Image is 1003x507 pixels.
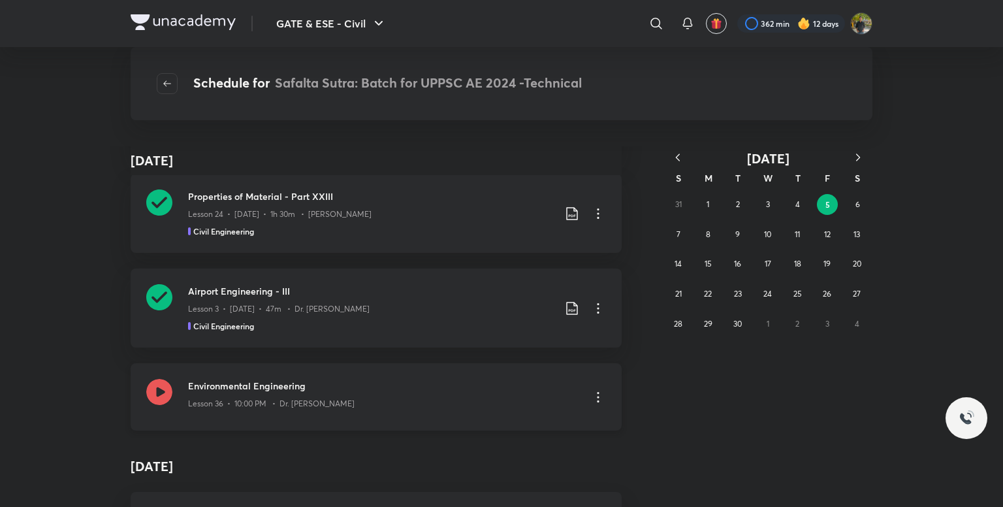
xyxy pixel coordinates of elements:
button: September 10, 2025 [757,224,778,245]
button: September 5, 2025 [817,194,838,215]
abbr: September 20, 2025 [853,259,861,269]
button: [DATE] [692,150,844,167]
abbr: September 15, 2025 [705,259,712,269]
abbr: September 19, 2025 [823,259,831,269]
img: Company Logo [131,14,236,30]
abbr: September 28, 2025 [674,319,682,329]
abbr: September 17, 2025 [765,259,771,269]
h3: Properties of Material - Part XXIII [188,189,554,203]
abbr: September 23, 2025 [734,289,742,299]
abbr: September 5, 2025 [825,199,830,210]
button: September 12, 2025 [817,224,838,245]
abbr: September 22, 2025 [704,289,712,299]
abbr: September 2, 2025 [736,199,740,209]
abbr: Thursday [795,172,801,184]
button: September 14, 2025 [668,253,689,274]
a: Company Logo [131,14,236,33]
button: September 26, 2025 [817,284,838,304]
abbr: September 25, 2025 [793,289,802,299]
abbr: Wednesday [763,172,772,184]
abbr: Sunday [676,172,681,184]
a: Properties of Material - Part XXIIILesson 24 • [DATE] • 1h 30m • [PERSON_NAME]Civil Engineering [131,174,622,253]
img: ttu [959,410,974,426]
abbr: September 13, 2025 [853,229,860,239]
h4: Schedule for [193,73,582,94]
abbr: September 30, 2025 [733,319,742,329]
h5: Civil Engineering [193,320,254,332]
abbr: September 1, 2025 [707,199,709,209]
abbr: Saturday [855,172,860,184]
p: Lesson 3 • [DATE] • 47m • Dr. [PERSON_NAME] [188,303,370,315]
abbr: Tuesday [735,172,740,184]
button: September 20, 2025 [846,253,867,274]
button: September 13, 2025 [846,224,867,245]
h3: Airport Engineering - III [188,284,554,298]
button: September 6, 2025 [847,194,868,215]
abbr: Friday [825,172,830,184]
abbr: September 16, 2025 [734,259,741,269]
h5: Civil Engineering [193,225,254,237]
abbr: September 29, 2025 [704,319,712,329]
abbr: September 14, 2025 [675,259,682,269]
img: avatar [710,18,722,29]
span: Safalta Sutra: Batch for UPPSC AE 2024 -Technical [275,74,582,91]
button: September 4, 2025 [787,194,808,215]
abbr: September 4, 2025 [795,199,800,209]
abbr: September 12, 2025 [824,229,831,239]
p: Lesson 36 • 10:00 PM • Dr. [PERSON_NAME] [188,398,355,410]
a: Airport Engineering - IIILesson 3 • [DATE] • 47m • Dr. [PERSON_NAME]Civil Engineering [131,269,622,348]
button: September 19, 2025 [817,253,838,274]
button: September 27, 2025 [846,284,867,304]
h4: [DATE] [131,446,622,487]
button: September 8, 2025 [697,224,718,245]
button: September 17, 2025 [757,253,778,274]
h3: Environmental Engineering [188,379,580,393]
abbr: September 24, 2025 [763,289,772,299]
button: September 24, 2025 [757,284,778,304]
abbr: September 7, 2025 [677,229,680,239]
button: September 9, 2025 [727,224,748,245]
img: streak [797,17,810,30]
abbr: Monday [705,172,712,184]
abbr: September 27, 2025 [853,289,861,299]
button: September 15, 2025 [697,253,718,274]
h4: [DATE] [131,151,173,171]
abbr: September 18, 2025 [794,259,801,269]
button: September 21, 2025 [668,284,689,304]
button: September 1, 2025 [697,194,718,215]
abbr: September 8, 2025 [706,229,710,239]
button: September 3, 2025 [757,194,778,215]
abbr: September 3, 2025 [766,199,770,209]
span: [DATE] [747,150,789,167]
button: September 18, 2025 [787,253,808,274]
button: September 11, 2025 [787,224,808,245]
button: September 7, 2025 [668,224,689,245]
abbr: September 26, 2025 [823,289,831,299]
p: Lesson 24 • [DATE] • 1h 30m • [PERSON_NAME] [188,208,372,220]
button: GATE & ESE - Civil [268,10,394,37]
abbr: September 10, 2025 [764,229,771,239]
abbr: September 9, 2025 [735,229,740,239]
button: September 30, 2025 [727,314,748,335]
button: September 23, 2025 [727,284,748,304]
img: shubham rawat [850,12,872,35]
button: September 22, 2025 [697,284,718,304]
button: September 25, 2025 [787,284,808,304]
button: September 2, 2025 [727,194,748,215]
abbr: September 6, 2025 [855,199,860,209]
button: avatar [706,13,727,34]
abbr: September 21, 2025 [675,289,682,299]
a: Environmental EngineeringLesson 36 • 10:00 PM • Dr. [PERSON_NAME] [131,363,622,431]
button: September 16, 2025 [727,253,748,274]
button: September 28, 2025 [668,314,689,335]
abbr: September 11, 2025 [795,229,800,239]
button: September 29, 2025 [697,314,718,335]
